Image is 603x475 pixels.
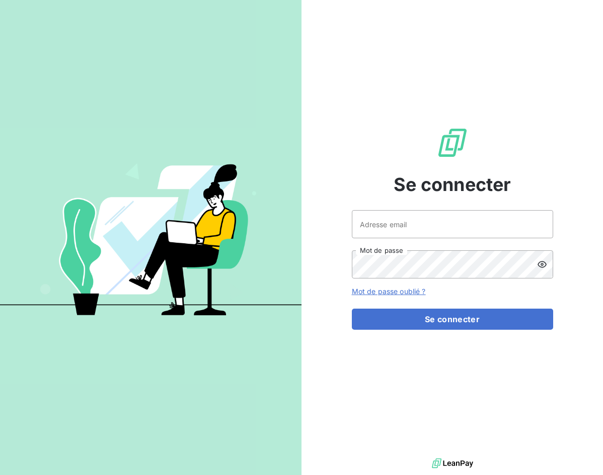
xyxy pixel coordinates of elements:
[436,127,469,159] img: Logo LeanPay
[352,309,553,330] button: Se connecter
[352,210,553,238] input: placeholder
[352,287,426,296] a: Mot de passe oublié ?
[432,456,473,471] img: logo
[394,171,511,198] span: Se connecter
